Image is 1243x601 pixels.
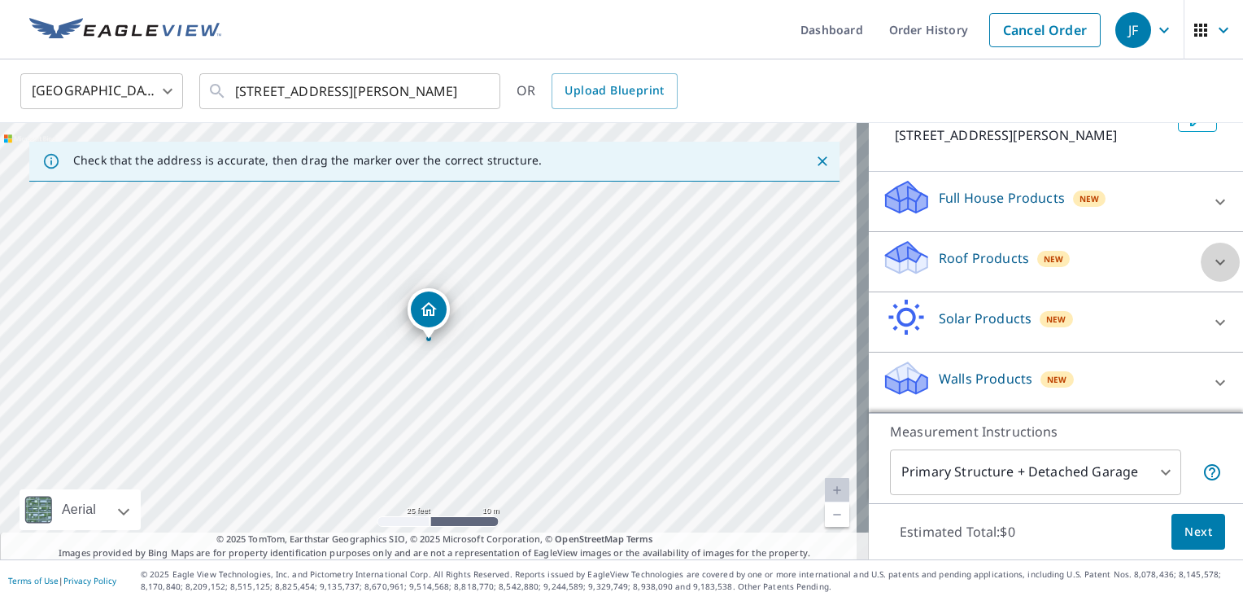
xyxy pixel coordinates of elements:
[890,422,1222,441] p: Measurement Instructions
[1047,373,1067,386] span: New
[555,533,623,545] a: OpenStreetMap
[890,450,1181,495] div: Primary Structure + Detached Garage
[235,68,467,114] input: Search by address or latitude-longitude
[1171,514,1225,551] button: Next
[1202,463,1222,482] span: Your report will include the primary structure and a detached garage if one exists.
[29,18,221,42] img: EV Logo
[882,359,1230,406] div: Walls ProductsNew
[939,248,1029,268] p: Roof Products
[1184,522,1212,542] span: Next
[882,178,1230,225] div: Full House ProductsNew
[939,309,1031,328] p: Solar Products
[216,533,653,546] span: © 2025 TomTom, Earthstar Geographics SIO, © 2025 Microsoft Corporation, ©
[939,369,1032,388] p: Walls Products
[8,576,116,586] p: |
[20,489,141,530] div: Aerial
[1046,313,1066,326] span: New
[57,489,101,530] div: Aerial
[408,288,450,339] div: Dropped pin, building 1, Residential property, 356 County Road 863 Elizabeth, AR 72531
[882,239,1230,285] div: Roof ProductsNew
[882,299,1230,345] div: Solar ProductsNew
[825,502,849,527] a: Current Level 20, Zoom Out
[626,533,653,545] a: Terms
[1115,12,1151,48] div: JF
[812,151,833,172] button: Close
[887,514,1028,550] p: Estimated Total: $0
[552,73,677,109] a: Upload Blueprint
[565,81,664,101] span: Upload Blueprint
[73,153,542,168] p: Check that the address is accurate, then drag the marker over the correct structure.
[825,478,849,502] a: Current Level 20, Zoom In Disabled
[1079,192,1100,205] span: New
[517,73,678,109] div: OR
[20,68,183,114] div: [GEOGRAPHIC_DATA]
[141,568,1235,593] p: © 2025 Eagle View Technologies, Inc. and Pictometry International Corp. All Rights Reserved. Repo...
[63,575,116,586] a: Privacy Policy
[8,575,59,586] a: Terms of Use
[939,188,1065,208] p: Full House Products
[989,13,1101,47] a: Cancel Order
[1044,252,1064,265] span: New
[895,125,1171,145] p: [STREET_ADDRESS][PERSON_NAME]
